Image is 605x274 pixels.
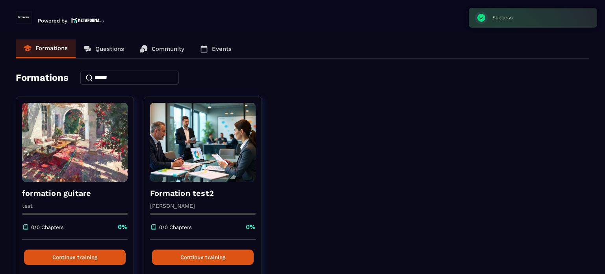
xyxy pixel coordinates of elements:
a: Formations [16,39,76,58]
p: Formations [35,45,68,52]
a: Questions [76,39,132,58]
img: logo [71,17,104,24]
img: logo-branding [16,11,32,24]
p: Community [152,45,184,52]
a: Events [192,39,239,58]
p: Powered by [38,18,67,24]
img: formation-background [22,103,128,182]
p: 0% [118,223,128,231]
button: Continue training [152,250,254,265]
p: Events [212,45,232,52]
p: Questions [95,45,124,52]
p: test [22,203,128,209]
p: 0/0 Chapters [159,224,192,230]
p: 0/0 Chapters [31,224,64,230]
h4: Formation test2 [150,188,256,199]
h4: formation guitare [22,188,128,199]
a: Community [132,39,192,58]
button: Continue training [24,250,126,265]
p: [PERSON_NAME] [150,203,256,209]
img: formation-background [150,103,256,182]
p: 0% [246,223,256,231]
h4: Formations [16,72,69,83]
